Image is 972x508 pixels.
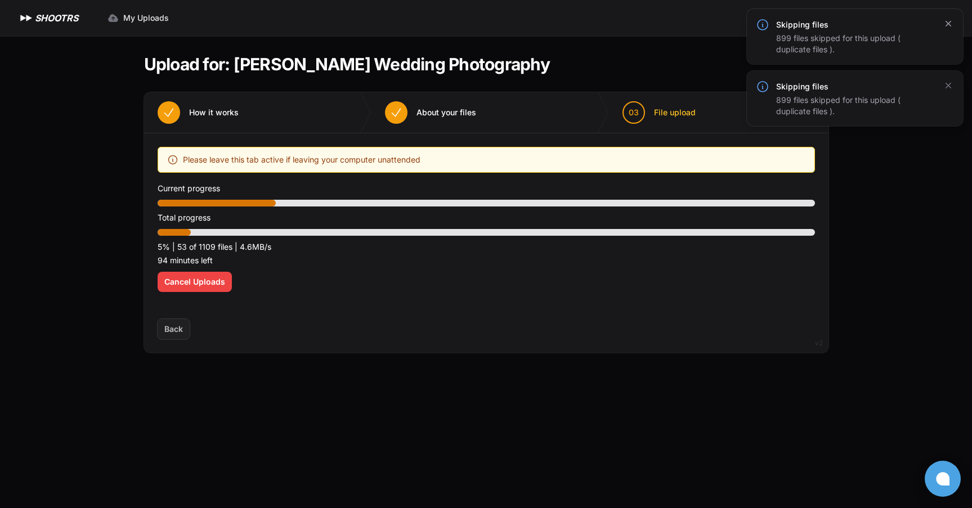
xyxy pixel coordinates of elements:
[776,33,936,55] div: 899 files skipped for this upload ( duplicate files ).
[164,276,225,287] span: Cancel Uploads
[158,240,815,254] p: 5% | 53 of 1109 files | 4.6MB/s
[18,11,78,25] a: SHOOTRS SHOOTRS
[776,95,936,117] div: 899 files skipped for this upload ( duplicate files ).
[101,8,176,28] a: My Uploads
[654,107,696,118] span: File upload
[18,11,35,25] img: SHOOTRS
[815,336,823,350] div: v2
[776,81,936,92] h3: Skipping files
[416,107,476,118] span: About your files
[158,182,815,195] p: Current progress
[925,461,961,497] button: Open chat window
[35,11,78,25] h1: SHOOTRS
[776,19,936,30] h3: Skipping files
[609,92,709,133] button: 03 File upload
[629,107,639,118] span: 03
[123,12,169,24] span: My Uploads
[158,272,232,292] button: Cancel Uploads
[144,54,550,74] h1: Upload for: [PERSON_NAME] Wedding Photography
[189,107,239,118] span: How it works
[144,92,252,133] button: How it works
[183,153,420,167] span: Please leave this tab active if leaving your computer unattended
[158,254,815,267] p: 94 minutes left
[371,92,490,133] button: About your files
[158,211,815,224] p: Total progress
